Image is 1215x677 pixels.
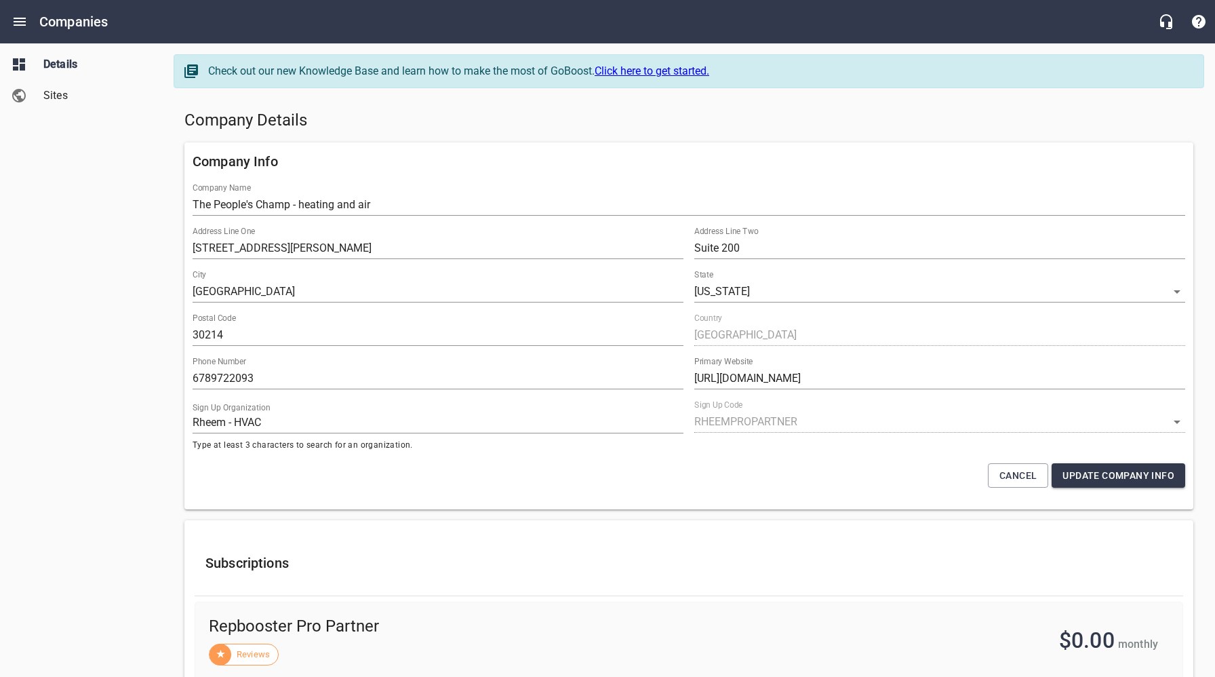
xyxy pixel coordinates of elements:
div: Reviews [209,644,279,665]
span: $0.00 [1059,627,1115,653]
span: Sites [43,88,146,104]
label: Address Line One [193,227,255,235]
label: State [694,271,713,279]
span: Repbooster Pro Partner [209,616,709,638]
label: Phone Number [193,357,246,366]
label: City [193,271,206,279]
a: Click here to get started. [595,64,709,77]
span: Update Company Info [1062,467,1174,484]
label: Company Name [193,184,251,192]
span: monthly [1118,638,1158,651]
button: Open drawer [3,5,36,38]
h6: Company Info [193,151,1185,172]
h6: Companies [39,11,108,33]
span: Cancel [999,467,1037,484]
button: Support Portal [1182,5,1215,38]
input: Start typing to search organizations [193,412,683,433]
button: Live Chat [1150,5,1182,38]
h6: Subscriptions [205,552,1172,574]
span: Reviews [228,648,278,661]
label: Address Line Two [694,227,759,235]
h5: Company Details [184,110,1193,132]
label: Primary Website [694,357,753,366]
label: Postal Code [193,314,236,322]
span: Details [43,56,146,73]
div: Check out our new Knowledge Base and learn how to make the most of GoBoost. [208,63,1190,79]
label: Country [694,314,722,322]
span: Type at least 3 characters to search for an organization. [193,439,683,452]
button: Update Company Info [1052,463,1185,488]
button: Cancel [988,463,1048,488]
label: Sign Up Code [694,401,742,409]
